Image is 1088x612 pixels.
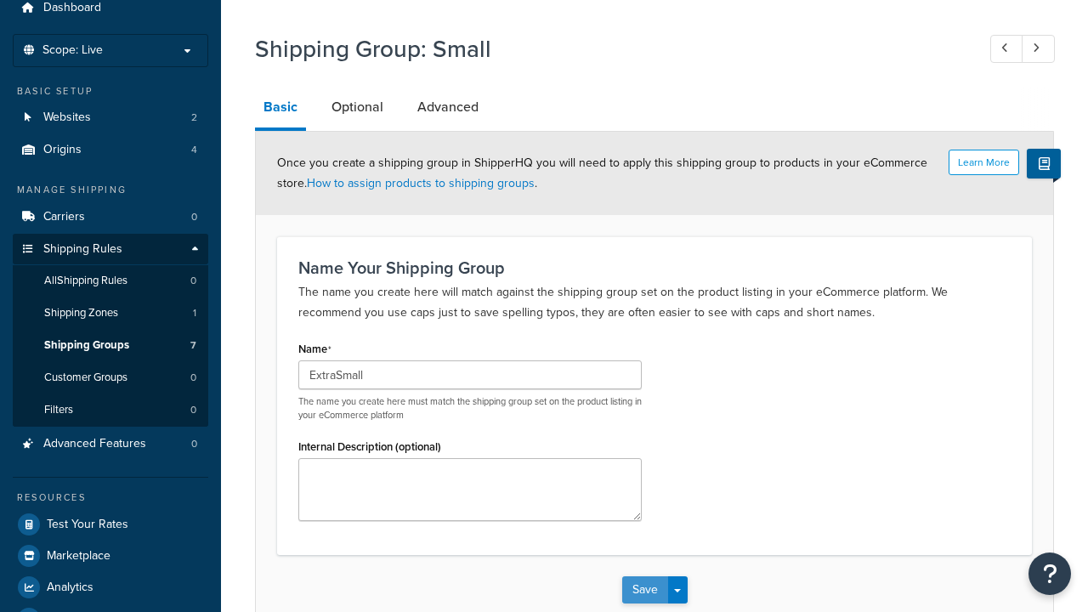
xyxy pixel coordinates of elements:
[191,210,197,224] span: 0
[43,210,85,224] span: Carriers
[13,265,208,297] a: AllShipping Rules0
[191,437,197,451] span: 0
[255,87,306,131] a: Basic
[298,395,642,422] p: The name you create here must match the shipping group set on the product listing in your eCommer...
[13,572,208,603] a: Analytics
[13,330,208,361] li: Shipping Groups
[44,274,127,288] span: All Shipping Rules
[43,1,101,15] span: Dashboard
[190,403,196,417] span: 0
[13,234,208,428] li: Shipping Rules
[949,150,1019,175] button: Learn More
[44,371,127,385] span: Customer Groups
[13,201,208,233] a: Carriers0
[190,371,196,385] span: 0
[298,343,331,356] label: Name
[43,437,146,451] span: Advanced Features
[1022,35,1055,63] a: Next Record
[13,362,208,394] a: Customer Groups0
[44,338,129,353] span: Shipping Groups
[190,338,196,353] span: 7
[13,234,208,265] a: Shipping Rules
[1028,552,1071,595] button: Open Resource Center
[47,581,93,595] span: Analytics
[43,143,82,157] span: Origins
[307,174,535,192] a: How to assign products to shipping groups
[191,143,197,157] span: 4
[622,576,668,603] button: Save
[190,274,196,288] span: 0
[990,35,1023,63] a: Previous Record
[13,362,208,394] li: Customer Groups
[13,394,208,426] a: Filters0
[409,87,487,127] a: Advanced
[13,84,208,99] div: Basic Setup
[13,394,208,426] li: Filters
[193,306,196,320] span: 1
[13,134,208,166] a: Origins4
[323,87,392,127] a: Optional
[298,258,1011,277] h3: Name Your Shipping Group
[47,518,128,532] span: Test Your Rates
[43,242,122,257] span: Shipping Rules
[43,110,91,125] span: Websites
[13,297,208,329] a: Shipping Zones1
[13,134,208,166] li: Origins
[44,403,73,417] span: Filters
[13,428,208,460] a: Advanced Features0
[13,102,208,133] li: Websites
[42,43,103,58] span: Scope: Live
[13,297,208,329] li: Shipping Zones
[298,282,1011,323] p: The name you create here will match against the shipping group set on the product listing in your...
[298,440,441,453] label: Internal Description (optional)
[44,306,118,320] span: Shipping Zones
[1027,149,1061,178] button: Show Help Docs
[13,428,208,460] li: Advanced Features
[255,32,959,65] h1: Shipping Group: Small
[13,201,208,233] li: Carriers
[13,183,208,197] div: Manage Shipping
[277,154,927,192] span: Once you create a shipping group in ShipperHQ you will need to apply this shipping group to produ...
[13,102,208,133] a: Websites2
[13,541,208,571] a: Marketplace
[191,110,197,125] span: 2
[13,330,208,361] a: Shipping Groups7
[13,509,208,540] a: Test Your Rates
[13,490,208,505] div: Resources
[47,549,110,564] span: Marketplace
